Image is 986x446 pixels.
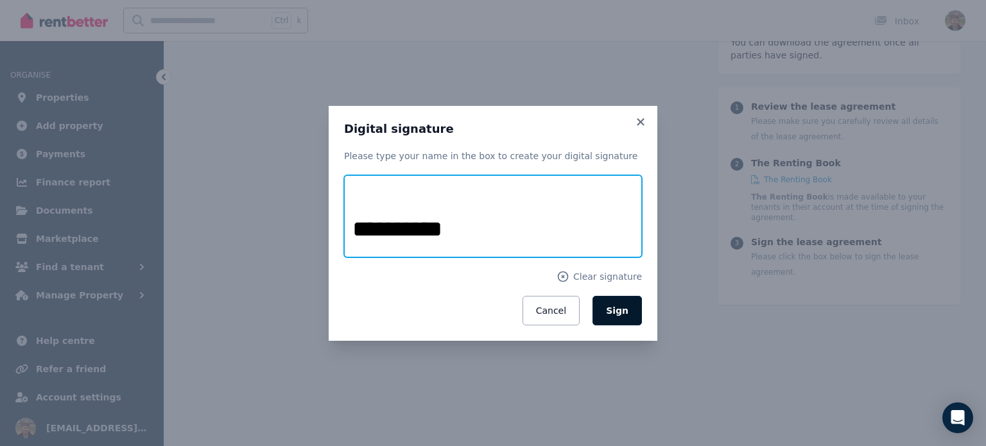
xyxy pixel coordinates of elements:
span: Clear signature [573,270,642,283]
button: Cancel [523,296,580,325]
span: Sign [606,305,628,316]
div: Open Intercom Messenger [942,402,973,433]
p: Please type your name in the box to create your digital signature [344,150,642,162]
h3: Digital signature [344,121,642,137]
button: Sign [592,296,642,325]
